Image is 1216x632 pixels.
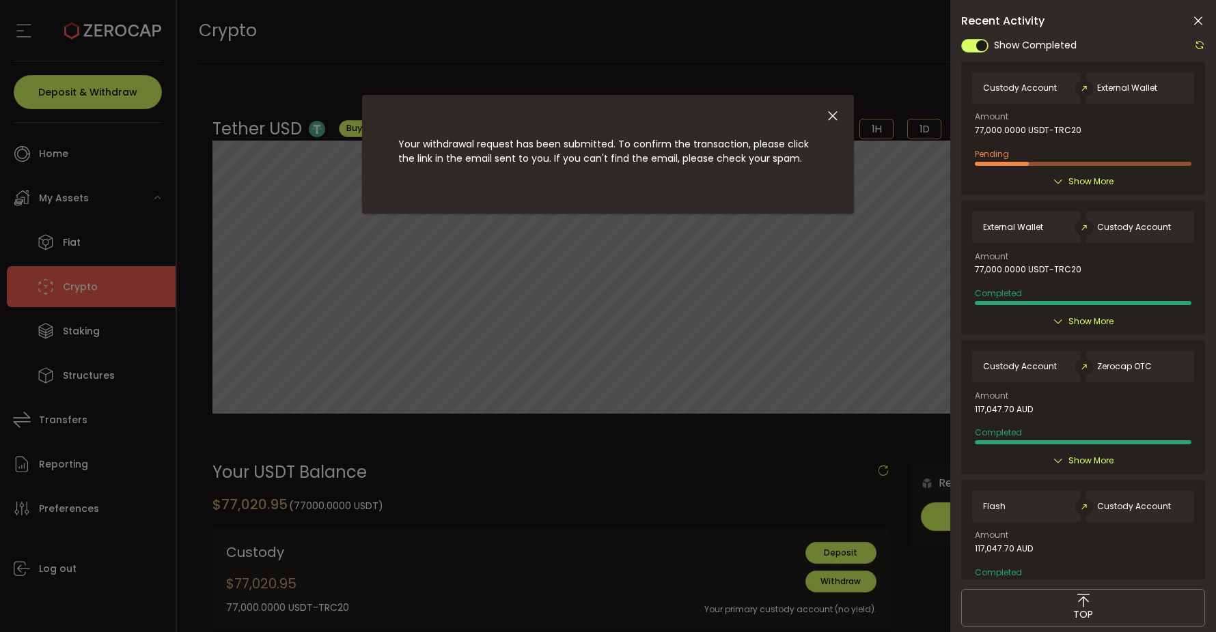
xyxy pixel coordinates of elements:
[975,405,1033,414] span: 117,047.70 AUD
[975,253,1008,261] span: Amount
[825,109,840,124] button: Close
[975,544,1033,554] span: 117,047.70 AUD
[975,287,1022,299] span: Completed
[961,16,1045,27] span: Recent Activity
[975,148,1009,160] span: Pending
[362,95,854,214] div: dialog
[983,362,1057,371] span: Custody Account
[975,392,1008,400] span: Amount
[1068,175,1114,188] span: Show More
[975,566,1022,578] span: Completed
[398,137,809,165] span: Your withdrawal request has been submitted. To confirm the transaction, please click the link in ...
[1097,362,1152,371] span: Zerocap OTC
[975,265,1081,274] span: 77,000.0000 USDT-TRC20
[1068,454,1114,468] span: Show More
[1097,222,1171,232] span: Custody Account
[1148,566,1216,632] iframe: Chat Widget
[983,83,1057,93] span: Custody Account
[983,222,1043,232] span: External Wallet
[975,531,1008,539] span: Amount
[994,38,1077,53] span: Show Completed
[1097,502,1171,511] span: Custody Account
[1068,315,1114,328] span: Show More
[975,113,1008,121] span: Amount
[1073,607,1093,622] span: TOP
[975,126,1081,135] span: 77,000.0000 USDT-TRC20
[1097,83,1157,93] span: External Wallet
[983,502,1006,511] span: Flash
[975,427,1022,438] span: Completed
